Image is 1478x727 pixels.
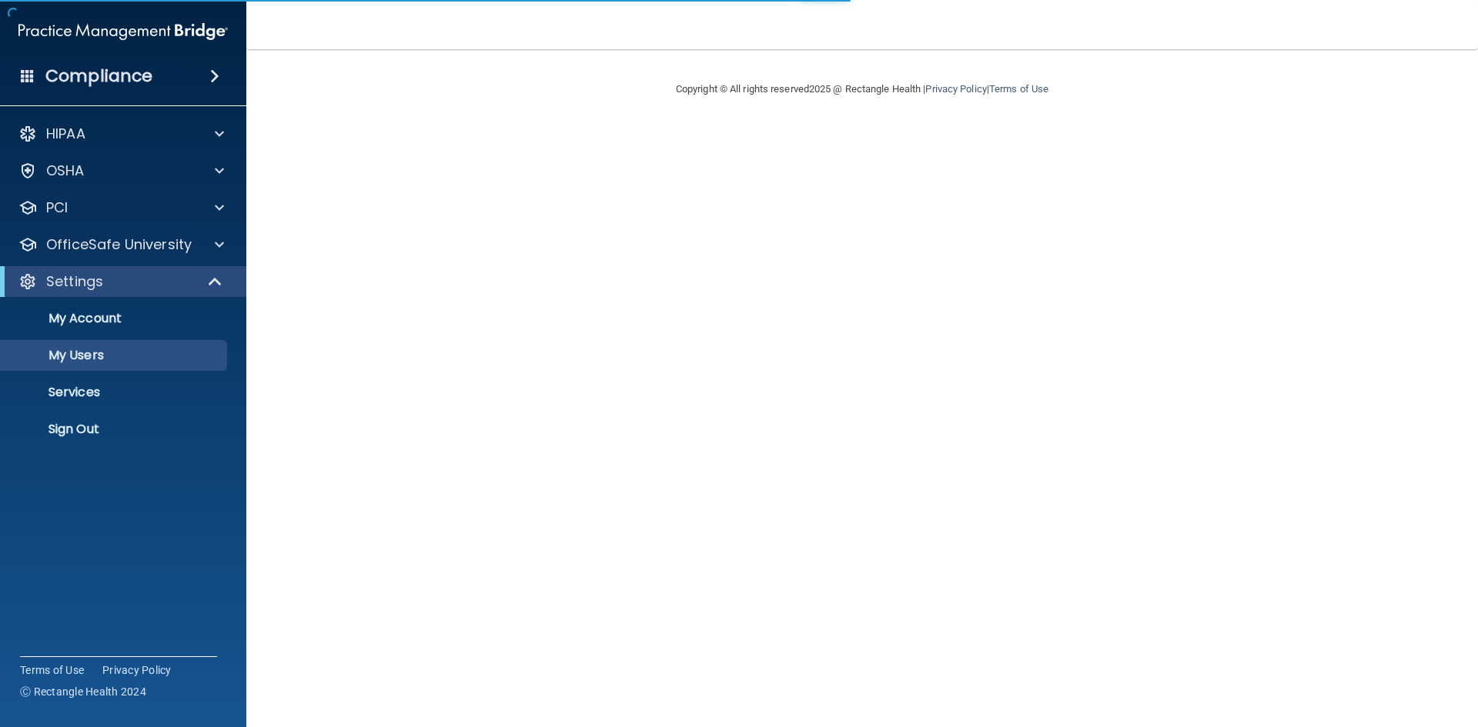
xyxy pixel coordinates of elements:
[18,162,224,180] a: OSHA
[102,662,172,678] a: Privacy Policy
[18,125,224,143] a: HIPAA
[20,684,146,699] span: Ⓒ Rectangle Health 2024
[10,385,220,400] p: Services
[46,125,85,143] p: HIPAA
[18,198,224,217] a: PCI
[989,83,1048,95] a: Terms of Use
[46,235,192,254] p: OfficeSafe University
[925,83,986,95] a: Privacy Policy
[18,235,224,254] a: OfficeSafe University
[18,272,223,291] a: Settings
[10,422,220,437] p: Sign Out
[20,662,84,678] a: Terms of Use
[46,162,85,180] p: OSHA
[581,65,1143,114] div: Copyright © All rights reserved 2025 @ Rectangle Health | |
[10,348,220,363] p: My Users
[45,65,152,87] h4: Compliance
[10,311,220,326] p: My Account
[46,272,103,291] p: Settings
[18,16,228,47] img: PMB logo
[46,198,68,217] p: PCI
